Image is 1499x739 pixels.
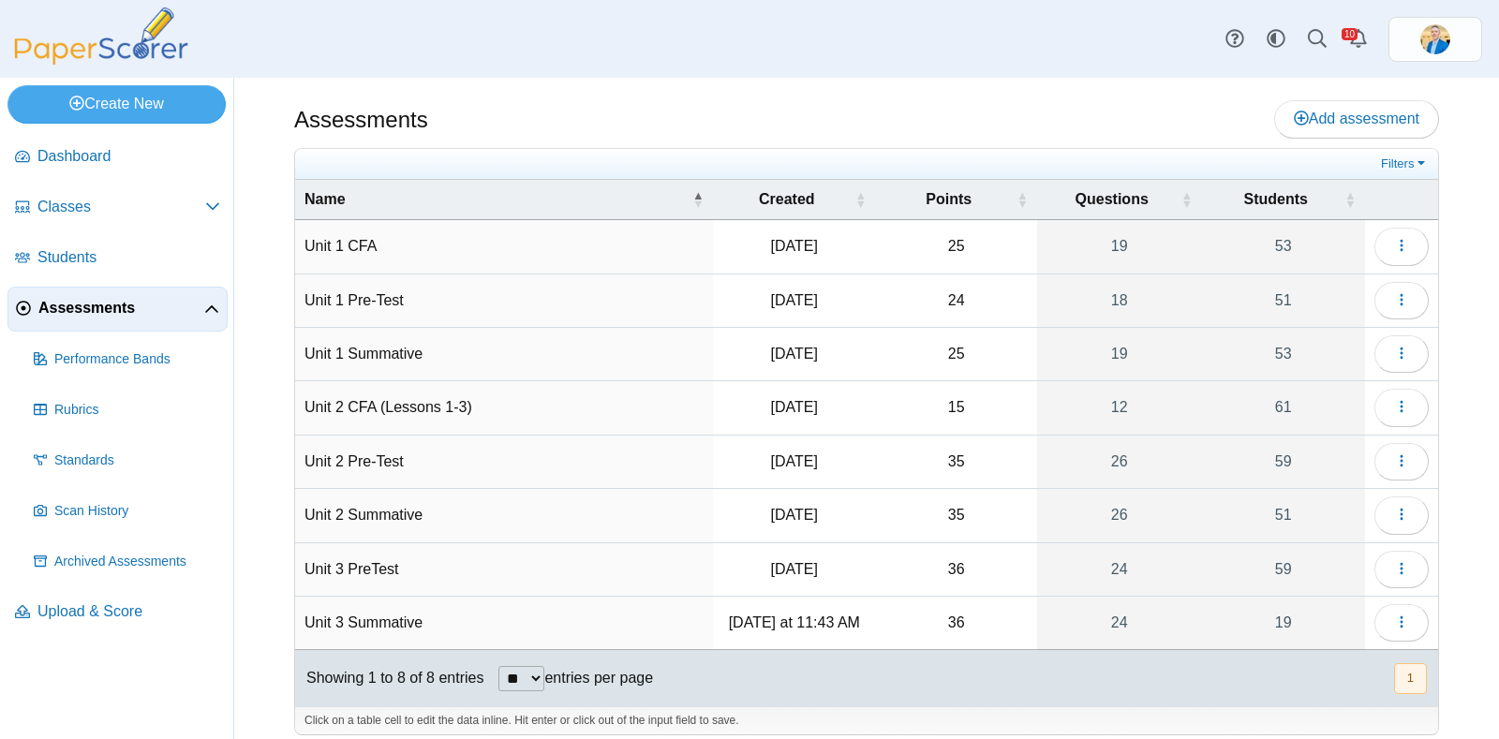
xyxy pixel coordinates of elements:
a: 59 [1201,543,1365,596]
a: Alerts [1338,19,1379,60]
a: 24 [1037,597,1202,649]
a: Standards [26,438,228,483]
span: Dashboard [37,146,220,167]
a: Students [7,236,228,281]
td: 25 [876,220,1037,273]
span: Performance Bands [54,350,220,369]
div: Click on a table cell to edit the data inline. Hit enter or click out of the input field to save. [295,706,1438,734]
label: entries per page [544,670,653,686]
span: Students : Activate to sort [1344,190,1356,209]
span: Created [722,189,852,210]
span: Upload & Score [37,601,220,622]
time: Sep 12, 2025 at 4:23 PM [771,453,818,469]
a: Rubrics [26,388,228,433]
span: Scan History [54,502,220,521]
td: Unit 1 CFA [295,220,713,273]
td: Unit 3 Summative [295,597,713,650]
nav: pagination [1392,663,1427,694]
td: Unit 3 PreTest [295,543,713,597]
span: Students [1210,189,1341,210]
button: 1 [1394,663,1427,694]
a: ps.jrF02AmRZeRNgPWo [1388,17,1482,62]
time: Sep 30, 2025 at 4:13 PM [771,561,818,577]
a: Create New [7,85,226,123]
span: Created : Activate to sort [855,190,867,209]
span: Name : Activate to invert sorting [692,190,704,209]
a: Archived Assessments [26,539,228,584]
td: 35 [876,489,1037,542]
a: Upload & Score [7,590,228,635]
time: Sep 6, 2025 at 2:42 PM [771,238,818,254]
time: Sep 10, 2025 at 8:12 PM [771,346,818,362]
span: Name [304,189,689,210]
a: 53 [1201,220,1365,273]
h1: Assessments [294,104,428,136]
a: Dashboard [7,135,228,180]
a: 18 [1037,274,1202,327]
span: Points [885,189,1013,210]
span: Add assessment [1294,111,1419,126]
div: Showing 1 to 8 of 8 entries [295,650,483,706]
span: Points : Activate to sort [1017,190,1028,209]
a: Add assessment [1274,100,1439,138]
time: Sep 19, 2025 at 1:17 PM [771,399,818,415]
a: 61 [1201,381,1365,434]
span: Archived Assessments [54,553,220,571]
a: 12 [1037,381,1202,434]
td: Unit 1 Pre-Test [295,274,713,328]
span: Standards [54,451,220,470]
a: Performance Bands [26,337,228,382]
a: 19 [1037,220,1202,273]
a: 26 [1037,489,1202,541]
a: Filters [1376,155,1433,173]
a: Scan History [26,489,228,534]
a: 53 [1201,328,1365,380]
time: Sep 25, 2025 at 9:26 AM [771,507,818,523]
span: Questions [1046,189,1178,210]
td: 25 [876,328,1037,381]
td: Unit 2 CFA (Lessons 1-3) [295,381,713,435]
span: Travis McFarland [1420,24,1450,54]
td: 35 [876,436,1037,489]
img: PaperScorer [7,7,195,65]
a: 26 [1037,436,1202,488]
a: 51 [1201,274,1365,327]
a: Classes [7,185,228,230]
time: Aug 29, 2025 at 2:21 PM [771,292,818,308]
span: Students [37,247,220,268]
span: Classes [37,197,205,217]
time: Oct 11, 2025 at 11:43 AM [729,614,860,630]
td: Unit 2 Pre-Test [295,436,713,489]
span: Assessments [38,298,204,318]
span: Rubrics [54,401,220,420]
td: Unit 1 Summative [295,328,713,381]
td: 24 [876,274,1037,328]
a: 19 [1201,597,1365,649]
a: 51 [1201,489,1365,541]
a: 59 [1201,436,1365,488]
a: 19 [1037,328,1202,380]
a: Assessments [7,287,228,332]
td: 36 [876,543,1037,597]
a: PaperScorer [7,52,195,67]
td: 36 [876,597,1037,650]
td: 15 [876,381,1037,435]
a: 24 [1037,543,1202,596]
img: ps.jrF02AmRZeRNgPWo [1420,24,1450,54]
td: Unit 2 Summative [295,489,713,542]
span: Questions : Activate to sort [1180,190,1192,209]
